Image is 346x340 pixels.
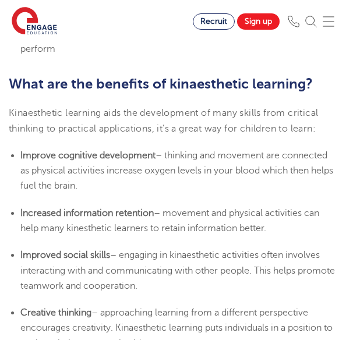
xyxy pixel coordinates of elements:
[323,16,334,27] img: Mobile Menu
[20,150,156,161] b: Improve cognitive development
[237,13,280,30] a: Sign up
[193,13,235,30] a: Recruit
[200,17,227,26] span: Recruit
[12,7,57,36] img: Engage Education
[305,16,317,27] img: Search
[9,108,318,133] span: Kinaesthetic learning aids the development of many skills from critical thinking to practical app...
[20,250,110,260] b: Improved social skills
[20,208,319,233] span: – movement and physical activities can help many kinesthetic learners to retain information better.
[20,150,333,192] span: – thinking and movement are connected as physical activities increase oxygen levels in your blood...
[20,307,91,318] b: Creative thinking
[20,208,154,218] b: Increased information retention
[288,16,299,27] img: Phone
[9,76,313,92] b: What are the benefits of kinaesthetic learning?
[20,250,335,291] span: – engaging in kinaesthetic activities often involves interacting with and communicating with othe...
